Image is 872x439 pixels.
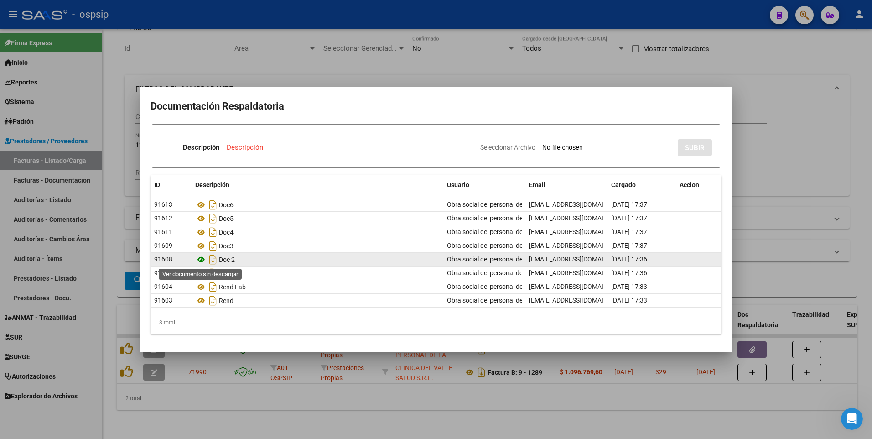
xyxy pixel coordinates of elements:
[447,214,637,222] span: Obra social del personal de la actividad cervecera y afines OSPACA .
[207,280,219,294] i: Descargar documento
[192,175,443,195] datatable-header-cell: Descripción
[447,283,637,290] span: Obra social del personal de la actividad cervecera y afines OSPACA .
[195,266,440,281] div: Doc 1
[151,175,192,195] datatable-header-cell: ID
[151,311,721,334] div: 8 total
[611,283,647,290] span: [DATE] 17:33
[154,242,172,249] span: 91609
[678,139,712,156] button: SUBIR
[611,181,636,188] span: Cargado
[529,242,630,249] span: [EMAIL_ADDRESS][DOMAIN_NAME]
[447,256,637,263] span: Obra social del personal de la actividad cervecera y afines OSPACA .
[447,242,637,249] span: Obra social del personal de la actividad cervecera y afines OSPACA .
[685,144,705,152] span: SUBIR
[154,297,172,304] span: 91603
[680,181,699,188] span: Accion
[443,175,525,195] datatable-header-cell: Usuario
[529,228,630,235] span: [EMAIL_ADDRESS][DOMAIN_NAME]
[207,211,219,226] i: Descargar documento
[611,269,647,277] span: [DATE] 17:36
[447,297,637,304] span: Obra social del personal de la actividad cervecera y afines OSPACA .
[529,283,630,290] span: [EMAIL_ADDRESS][DOMAIN_NAME]
[154,181,160,188] span: ID
[447,201,637,208] span: Obra social del personal de la actividad cervecera y afines OSPACA .
[676,175,721,195] datatable-header-cell: Accion
[154,214,172,222] span: 91612
[611,201,647,208] span: [DATE] 17:37
[195,198,440,212] div: Doc6
[611,242,647,249] span: [DATE] 17:37
[154,283,172,290] span: 91604
[195,225,440,240] div: Doc4
[195,239,440,253] div: Doc3
[529,201,630,208] span: [EMAIL_ADDRESS][DOMAIN_NAME]
[207,239,219,253] i: Descargar documento
[154,228,172,235] span: 91611
[183,142,219,153] p: Descripción
[529,269,630,277] span: [EMAIL_ADDRESS][DOMAIN_NAME]
[525,175,607,195] datatable-header-cell: Email
[207,266,219,281] i: Descargar documento
[529,214,630,222] span: [EMAIL_ADDRESS][DOMAIN_NAME]
[195,280,440,294] div: Rend Lab
[207,198,219,212] i: Descargar documento
[611,228,647,235] span: [DATE] 17:37
[207,293,219,308] i: Descargar documento
[207,225,219,240] i: Descargar documento
[611,214,647,222] span: [DATE] 17:37
[841,408,863,430] iframe: Intercom live chat
[480,144,535,151] span: Seleccionar Archivo
[195,293,440,308] div: Rend
[447,228,637,235] span: Obra social del personal de la actividad cervecera y afines OSPACA .
[611,256,647,263] span: [DATE] 17:36
[207,252,219,267] i: Descargar documento
[447,181,469,188] span: Usuario
[154,201,172,208] span: 91613
[607,175,676,195] datatable-header-cell: Cargado
[151,98,721,115] h2: Documentación Respaldatoria
[195,181,229,188] span: Descripción
[529,256,630,263] span: [EMAIL_ADDRESS][DOMAIN_NAME]
[195,211,440,226] div: Doc5
[154,269,172,277] span: 91607
[529,297,630,304] span: [EMAIL_ADDRESS][DOMAIN_NAME]
[611,297,647,304] span: [DATE] 17:33
[154,256,172,263] span: 91608
[195,252,440,267] div: Doc 2
[529,181,545,188] span: Email
[447,269,637,277] span: Obra social del personal de la actividad cervecera y afines OSPACA .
